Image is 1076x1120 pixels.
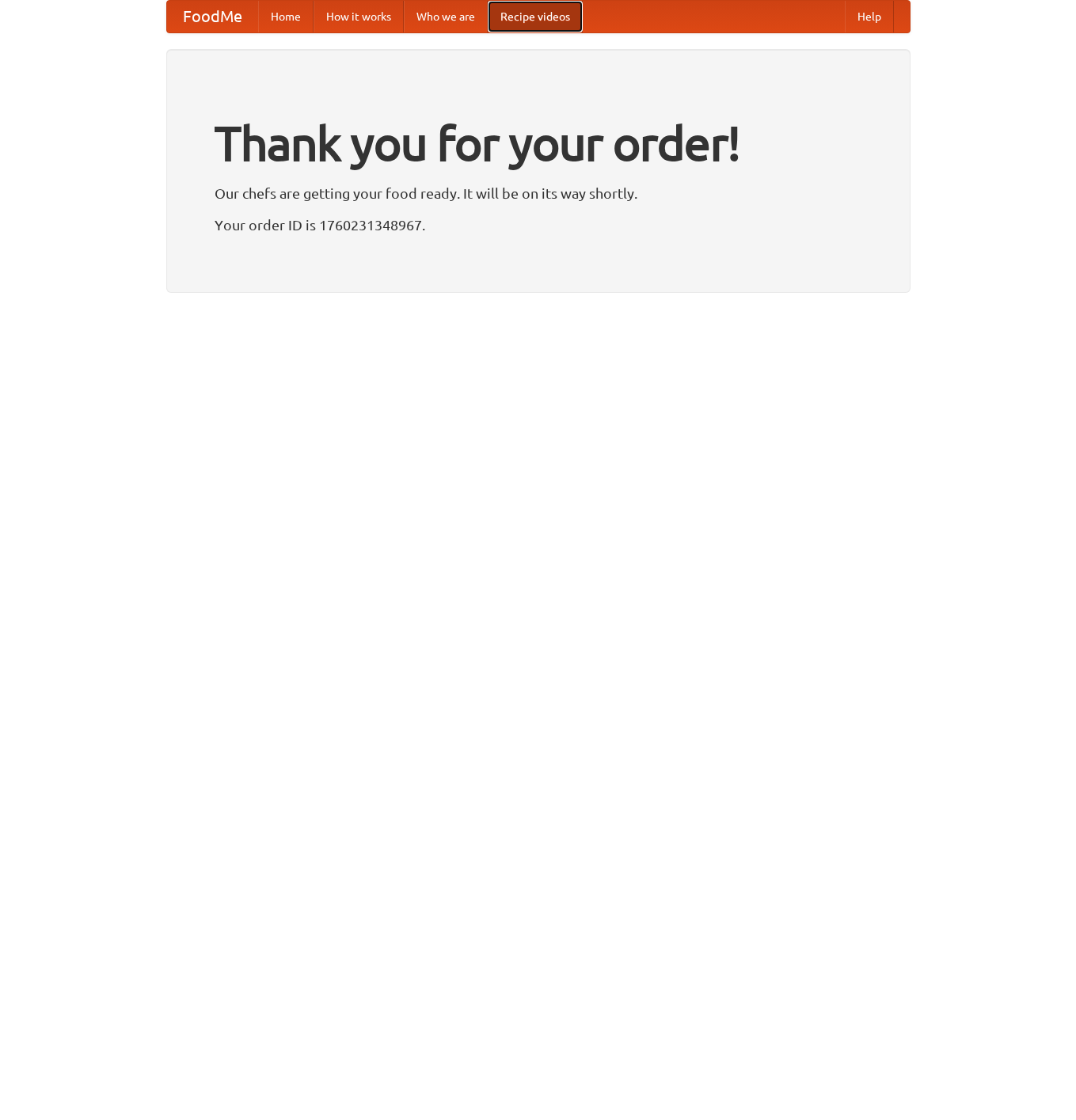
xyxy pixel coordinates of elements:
[314,1,404,32] a: How it works
[215,181,862,205] p: Our chefs are getting your food ready. It will be on its way shortly.
[488,1,583,32] a: Recipe videos
[215,105,862,181] h1: Thank you for your order!
[215,213,862,237] p: Your order ID is 1760231348967.
[404,1,488,32] a: Who we are
[845,1,894,32] a: Help
[167,1,258,32] a: FoodMe
[258,1,314,32] a: Home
